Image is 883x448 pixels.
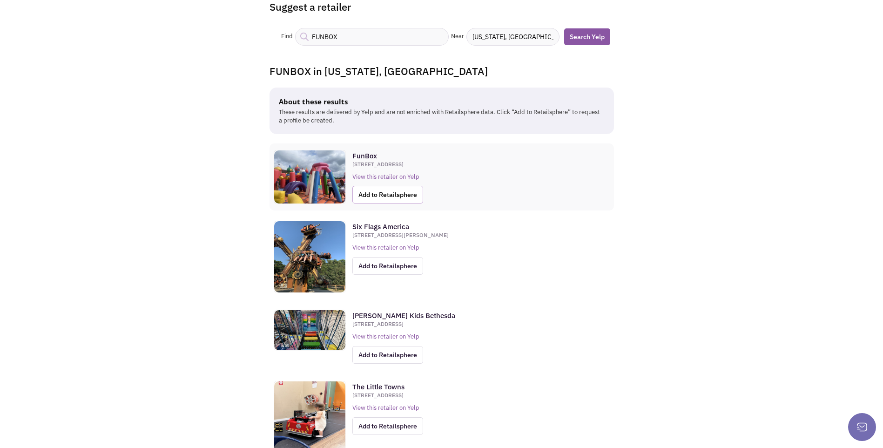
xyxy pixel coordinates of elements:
[564,28,610,45] a: Search Yelp
[352,417,423,435] span: Add to Retailsphere
[352,231,605,239] div: [STREET_ADDRESS][PERSON_NAME]
[352,186,423,204] span: Add to Retailsphere
[352,346,423,364] span: Add to Retailsphere
[352,244,419,251] span: View this retailer on Yelp
[352,173,419,181] span: View this retailer on Yelp
[449,32,466,41] div: Near
[295,28,449,46] input: Salons, Burgers, Cafe...
[270,64,614,78] h4: FUNBOX in [US_STATE], [GEOGRAPHIC_DATA]
[352,382,404,391] strong: The Little Towns
[352,161,605,168] div: [STREET_ADDRESS]
[279,108,600,125] p: These results are delivered by Yelp and are not enriched with Retailsphere data. Click “Add to Re...
[352,151,377,160] strong: FunBox
[466,28,559,46] input: Boston, MA
[279,32,295,41] div: Find
[352,257,423,275] span: Add to Retailsphere
[352,333,419,340] span: View this retailer on Yelp
[279,97,600,106] h5: About these results
[352,320,605,328] div: [STREET_ADDRESS]
[352,222,409,231] strong: Six Flags America
[352,392,605,399] div: [STREET_ADDRESS]
[352,311,455,320] strong: [PERSON_NAME] Kids Bethesda
[352,404,419,412] span: View this retailer on Yelp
